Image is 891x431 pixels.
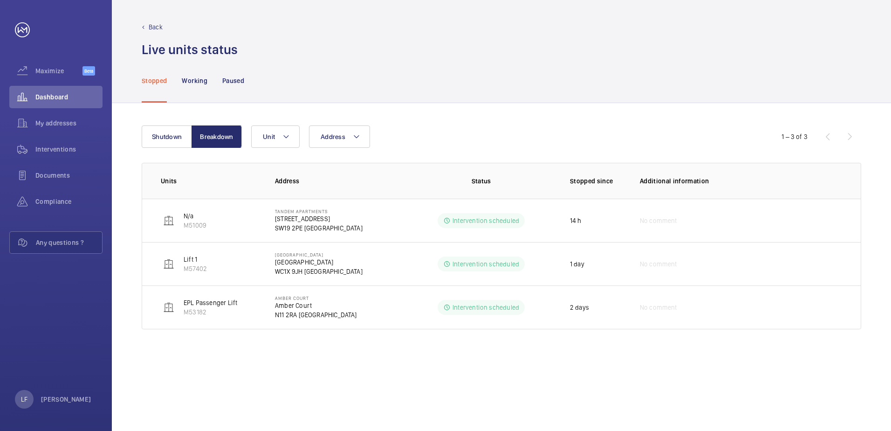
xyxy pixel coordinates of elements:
[35,92,103,102] span: Dashboard
[275,214,363,223] p: [STREET_ADDRESS]
[640,259,677,269] span: No comment
[321,133,345,140] span: Address
[275,252,363,257] p: [GEOGRAPHIC_DATA]
[21,395,27,404] p: LF
[36,238,102,247] span: Any questions ?
[161,176,260,186] p: Units
[275,257,363,267] p: [GEOGRAPHIC_DATA]
[263,133,275,140] span: Unit
[452,303,519,312] p: Intervention scheduled
[251,125,300,148] button: Unit
[35,145,103,154] span: Interventions
[570,259,584,269] p: 1 day
[640,216,677,225] span: No comment
[222,76,244,85] p: Paused
[184,211,206,221] p: N/a
[640,303,677,312] span: No comment
[570,216,582,225] p: 14 h
[570,176,625,186] p: Stopped since
[275,295,357,301] p: Amber Court
[275,267,363,276] p: WC1X 9JH [GEOGRAPHIC_DATA]
[35,197,103,206] span: Compliance
[184,298,237,307] p: EPL Passenger Lift
[452,216,519,225] p: Intervention scheduled
[275,176,407,186] p: Address
[184,221,206,230] p: M51009
[275,310,357,320] p: N11 2RA [GEOGRAPHIC_DATA]
[570,303,589,312] p: 2 days
[142,41,238,58] h1: Live units status
[781,132,808,141] div: 1 – 3 of 3
[163,302,174,313] img: elevator.svg
[275,301,357,310] p: Amber Court
[35,171,103,180] span: Documents
[640,176,842,186] p: Additional information
[309,125,370,148] button: Address
[275,223,363,233] p: SW19 2PE [GEOGRAPHIC_DATA]
[192,125,242,148] button: Breakdown
[452,259,519,269] p: Intervention scheduled
[182,76,207,85] p: Working
[41,395,91,404] p: [PERSON_NAME]
[82,66,95,76] span: Beta
[142,125,192,148] button: Shutdown
[149,22,163,32] p: Back
[142,76,167,85] p: Stopped
[184,307,237,317] p: M53182
[275,209,363,214] p: Tandem Apartments
[35,66,82,76] span: Maximize
[163,258,174,270] img: elevator.svg
[414,176,548,186] p: Status
[184,255,207,264] p: Lift 1
[35,118,103,128] span: My addresses
[184,264,207,273] p: M57402
[163,215,174,226] img: elevator.svg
